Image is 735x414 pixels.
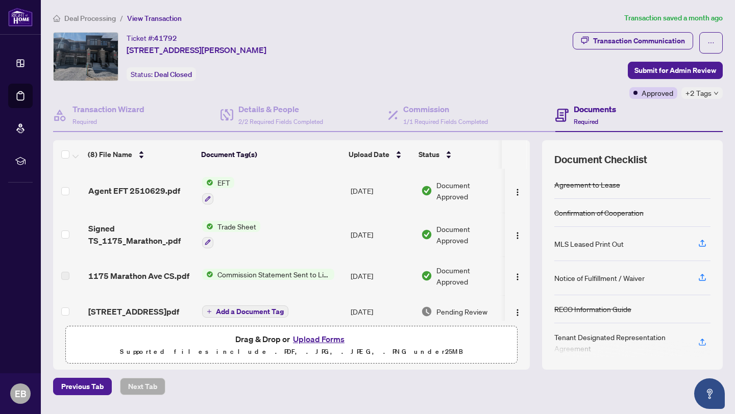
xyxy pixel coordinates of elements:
img: Document Status [421,306,432,317]
p: Supported files include .PDF, .JPG, .JPEG, .PNG under 25 MB [72,346,511,358]
span: home [53,15,60,22]
span: Submit for Admin Review [634,62,716,79]
div: Status: [127,67,196,81]
th: (8) File Name [84,140,197,169]
button: Logo [509,268,526,284]
div: Notice of Fulfillment / Waiver [554,272,645,283]
div: Tenant Designated Representation Agreement [554,331,686,354]
span: Signed TS_1175_Marathon_.pdf [88,222,194,247]
span: Add a Document Tag [216,308,284,315]
div: Ticket #: [127,32,177,44]
span: 1175 Marathon Ave CS.pdf [88,270,189,282]
span: 2/2 Required Fields Completed [238,118,323,125]
img: Status Icon [202,221,213,232]
span: Deal Processing [64,14,116,23]
button: Transaction Communication [573,32,693,49]
h4: Transaction Wizard [72,103,144,115]
span: EB [15,386,27,401]
span: Pending Review [436,306,487,317]
div: RECO Information Guide [554,303,631,315]
button: Logo [509,303,526,320]
img: Document Status [421,229,432,240]
button: Logo [509,183,526,199]
div: Transaction Communication [593,33,685,49]
span: Approved [642,87,673,98]
button: Upload Forms [290,332,348,346]
img: IMG-E12237170_1.jpg [54,33,118,81]
span: Required [72,118,97,125]
span: Document Approved [436,179,501,202]
button: Add a Document Tag [202,305,288,318]
img: Logo [513,273,522,281]
img: Logo [513,308,522,317]
h4: Documents [574,103,616,115]
span: +2 Tags [685,87,712,99]
img: Status Icon [202,177,213,188]
span: ellipsis [707,39,715,46]
article: Transaction saved a month ago [624,12,723,24]
h4: Commission [403,103,488,115]
button: Add a Document Tag [202,305,288,318]
th: Document Tag(s) [197,140,345,169]
span: Agent EFT 2510629.pdf [88,185,180,197]
span: [STREET_ADDRESS]pdf [88,305,179,318]
th: Status [414,140,502,169]
span: Previous Tab [61,378,104,395]
button: Next Tab [120,378,165,395]
img: Status Icon [202,269,213,280]
button: Status IconCommission Statement Sent to Listing Brokerage [202,269,334,280]
button: Submit for Admin Review [628,62,723,79]
img: Logo [513,188,522,196]
span: 41792 [154,34,177,43]
span: Trade Sheet [213,221,260,232]
span: Document Approved [436,265,501,287]
h4: Details & People [238,103,323,115]
div: MLS Leased Print Out [554,238,624,249]
img: logo [8,8,33,27]
span: Document Checklist [554,152,647,167]
button: Logo [509,226,526,243]
span: Required [574,118,598,125]
span: 1/1 Required Fields Completed [403,118,488,125]
span: EFT [213,177,234,188]
li: / [120,12,123,24]
span: (8) File Name [88,149,132,160]
span: Document Approved [436,223,501,246]
span: Commission Statement Sent to Listing Brokerage [213,269,334,280]
span: Drag & Drop orUpload FormsSupported files include .PDF, .JPG, .JPEG, .PNG under25MB [66,326,517,364]
span: Deal Closed [154,70,192,79]
span: Upload Date [349,149,389,160]
td: [DATE] [347,256,417,295]
img: Document Status [421,185,432,196]
td: [DATE] [347,295,417,328]
button: Status IconTrade Sheet [202,221,260,248]
button: Status IconEFT [202,177,234,204]
div: Agreement to Lease [554,179,620,190]
th: Upload Date [345,140,414,169]
span: Drag & Drop or [235,332,348,346]
span: plus [207,309,212,314]
img: Logo [513,231,522,240]
span: [STREET_ADDRESS][PERSON_NAME] [127,44,266,56]
td: [DATE] [347,213,417,256]
span: down [714,91,719,96]
td: [DATE] [347,169,417,213]
div: Confirmation of Cooperation [554,207,644,218]
span: Status [419,149,439,160]
button: Previous Tab [53,378,112,395]
span: View Transaction [127,14,182,23]
img: Document Status [421,270,432,281]
button: Open asap [694,378,725,409]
